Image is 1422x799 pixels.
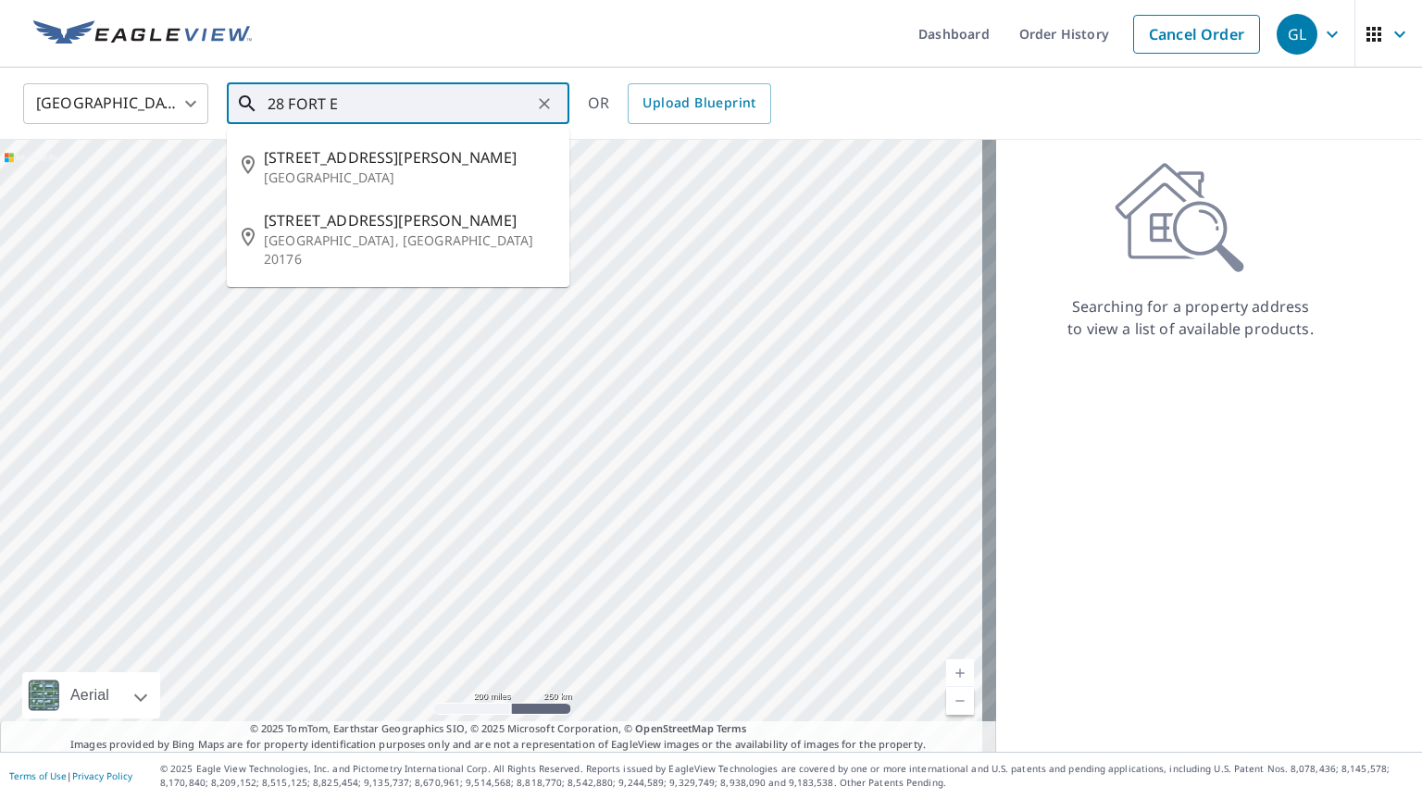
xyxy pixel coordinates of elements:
[268,78,531,130] input: Search by address or latitude-longitude
[642,92,755,115] span: Upload Blueprint
[9,770,132,781] p: |
[264,231,555,268] p: [GEOGRAPHIC_DATA], [GEOGRAPHIC_DATA] 20176
[72,769,132,782] a: Privacy Policy
[1133,15,1260,54] a: Cancel Order
[717,721,747,735] a: Terms
[946,659,974,687] a: Current Level 5, Zoom In
[33,20,252,48] img: EV Logo
[588,83,771,124] div: OR
[23,78,208,130] div: [GEOGRAPHIC_DATA]
[22,672,160,718] div: Aerial
[1277,14,1317,55] div: GL
[9,769,67,782] a: Terms of Use
[635,721,713,735] a: OpenStreetMap
[250,721,747,737] span: © 2025 TomTom, Earthstar Geographics SIO, © 2025 Microsoft Corporation, ©
[531,91,557,117] button: Clear
[160,762,1413,790] p: © 2025 Eagle View Technologies, Inc. and Pictometry International Corp. All Rights Reserved. Repo...
[946,687,974,715] a: Current Level 5, Zoom Out
[1066,295,1315,340] p: Searching for a property address to view a list of available products.
[264,209,555,231] span: [STREET_ADDRESS][PERSON_NAME]
[264,146,555,169] span: [STREET_ADDRESS][PERSON_NAME]
[628,83,770,124] a: Upload Blueprint
[65,672,115,718] div: Aerial
[264,169,555,187] p: [GEOGRAPHIC_DATA]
